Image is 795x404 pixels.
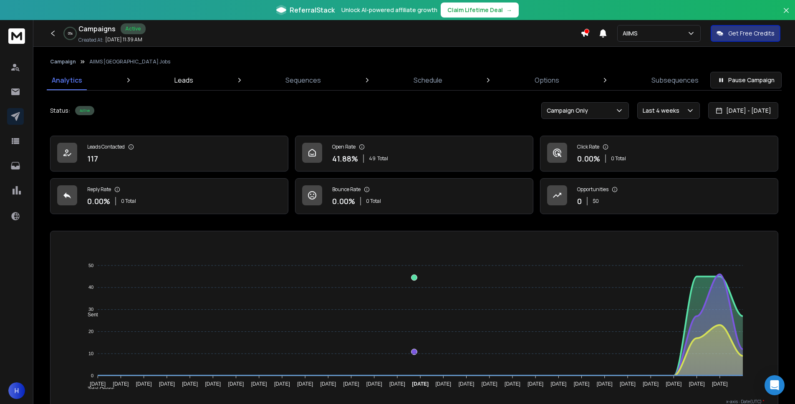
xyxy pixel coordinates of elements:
[297,381,313,387] tspan: [DATE]
[540,136,778,172] a: Click Rate0.00%0 Total
[274,381,290,387] tspan: [DATE]
[90,381,106,387] tspan: [DATE]
[169,70,198,90] a: Leads
[295,178,533,214] a: Bounce Rate0.00%0 Total
[81,386,114,392] span: Total Opens
[597,381,613,387] tspan: [DATE]
[50,58,76,65] button: Campaign
[689,381,705,387] tspan: [DATE]
[332,195,355,207] p: 0.00 %
[88,307,93,312] tspan: 30
[89,58,170,65] p: AIIMS [GEOGRAPHIC_DATA] Jobs
[52,75,82,85] p: Analytics
[547,106,591,115] p: Campaign Only
[620,381,636,387] tspan: [DATE]
[377,155,388,162] span: Total
[643,106,683,115] p: Last 4 weeks
[765,375,785,395] div: Open Intercom Messenger
[527,381,543,387] tspan: [DATE]
[540,178,778,214] a: Opportunities0$0
[47,70,87,90] a: Analytics
[366,381,382,387] tspan: [DATE]
[87,153,98,164] p: 117
[50,178,288,214] a: Reply Rate0.00%0 Total
[78,37,103,43] p: Created At:
[651,75,699,85] p: Subsequences
[369,155,376,162] span: 49
[121,23,146,34] div: Active
[88,263,93,268] tspan: 50
[174,75,193,85] p: Leads
[332,186,361,193] p: Bounce Rate
[550,381,566,387] tspan: [DATE]
[459,381,474,387] tspan: [DATE]
[482,381,497,387] tspan: [DATE]
[159,381,175,387] tspan: [DATE]
[643,381,659,387] tspan: [DATE]
[708,102,778,119] button: [DATE] - [DATE]
[182,381,198,387] tspan: [DATE]
[366,198,381,205] p: 0 Total
[91,373,93,378] tspan: 0
[68,31,73,36] p: 0 %
[205,381,221,387] tspan: [DATE]
[781,5,792,25] button: Close banner
[228,381,244,387] tspan: [DATE]
[87,144,125,150] p: Leads Contacted
[646,70,704,90] a: Subsequences
[280,70,326,90] a: Sequences
[506,6,512,14] span: →
[530,70,564,90] a: Options
[666,381,682,387] tspan: [DATE]
[320,381,336,387] tspan: [DATE]
[593,198,599,205] p: $ 0
[8,382,25,399] button: H
[290,5,335,15] span: ReferralStack
[87,195,110,207] p: 0.00 %
[332,144,356,150] p: Open Rate
[414,75,442,85] p: Schedule
[343,381,359,387] tspan: [DATE]
[332,153,358,164] p: 41.88 %
[121,198,136,205] p: 0 Total
[577,195,582,207] p: 0
[88,285,93,290] tspan: 40
[81,312,98,318] span: Sent
[113,381,129,387] tspan: [DATE]
[409,70,447,90] a: Schedule
[295,136,533,172] a: Open Rate41.88%49Total
[389,381,405,387] tspan: [DATE]
[577,153,600,164] p: 0.00 %
[535,75,559,85] p: Options
[136,381,152,387] tspan: [DATE]
[105,36,142,43] p: [DATE] 11:39 AM
[78,24,116,34] h1: Campaigns
[251,381,267,387] tspan: [DATE]
[341,6,437,14] p: Unlock AI-powered affiliate growth
[50,136,288,172] a: Leads Contacted117
[435,381,451,387] tspan: [DATE]
[285,75,321,85] p: Sequences
[611,155,626,162] p: 0 Total
[711,25,780,42] button: Get Free Credits
[505,381,520,387] tspan: [DATE]
[50,106,70,115] p: Status:
[712,381,728,387] tspan: [DATE]
[88,329,93,334] tspan: 20
[728,29,775,38] p: Get Free Credits
[87,186,111,193] p: Reply Rate
[88,351,93,356] tspan: 10
[412,381,429,387] tspan: [DATE]
[710,72,782,88] button: Pause Campaign
[623,29,641,38] p: AIIMS
[75,106,94,115] div: Active
[441,3,519,18] button: Claim Lifetime Deal→
[577,144,599,150] p: Click Rate
[577,186,608,193] p: Opportunities
[574,381,590,387] tspan: [DATE]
